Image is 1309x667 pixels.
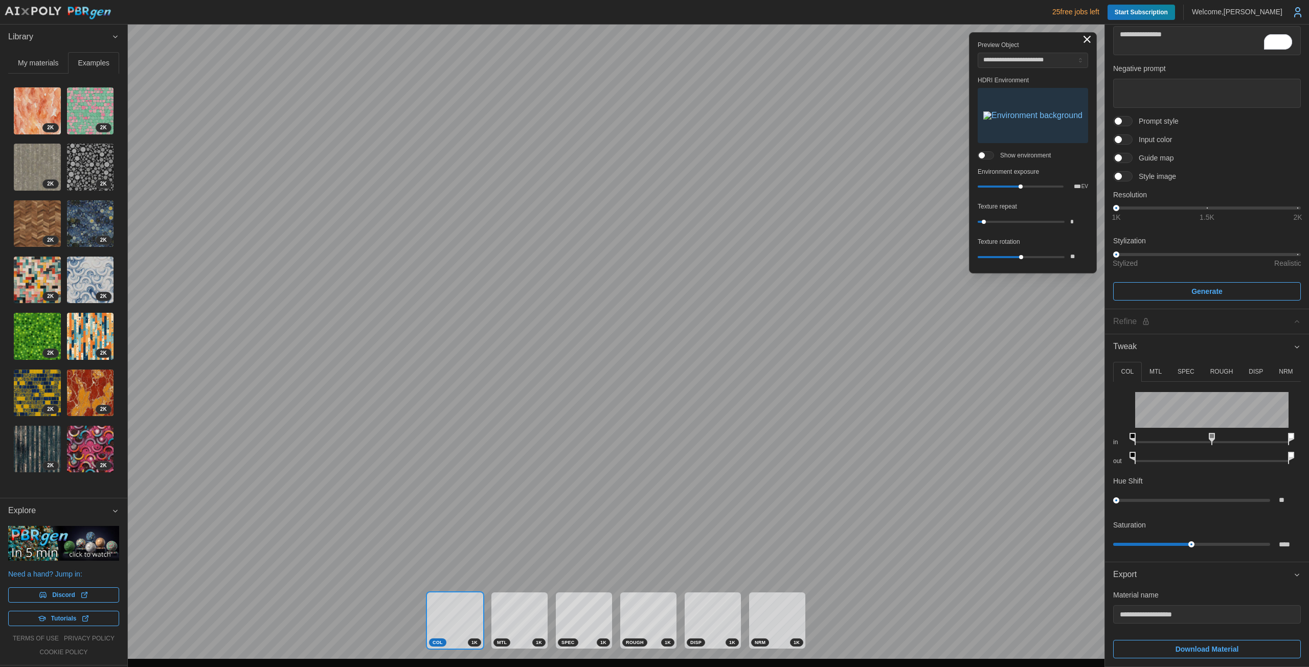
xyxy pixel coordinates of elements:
span: Style image [1133,171,1176,181]
a: terms of use [13,634,59,643]
img: A4Ip82XD3EJnSCKI0NXd [67,87,114,134]
img: AIxPoly PBRgen [4,6,111,20]
img: PtnkfkJ0rlOgzqPVzBbq [67,370,114,417]
img: Environment background [983,111,1082,120]
button: Generate [1113,282,1301,301]
span: Input color [1133,134,1172,145]
p: Resolution [1113,190,1301,200]
span: Show environment [994,151,1051,159]
span: 2 K [47,236,54,244]
span: 2 K [47,349,54,357]
span: MTL [497,639,507,646]
span: 2 K [47,292,54,301]
img: Hz2WzdisDSdMN9J5i1Bs [67,200,114,247]
p: out [1113,457,1127,466]
span: NRM [755,639,765,646]
a: PtnkfkJ0rlOgzqPVzBbq2K [66,369,115,417]
span: ROUGH [626,639,644,646]
a: Start Subscription [1108,5,1175,20]
span: 2 K [100,462,107,470]
a: rHikvvBoB3BgiCY53ZRV2K [66,143,115,191]
p: ROUGH [1210,367,1233,376]
p: in [1113,438,1127,447]
span: DISP [690,639,702,646]
a: Tutorials [8,611,119,626]
img: PBRgen explained in 5 minutes [8,526,119,561]
p: COL [1121,367,1134,376]
span: Generate [1191,283,1223,300]
p: 25 free jobs left [1052,7,1099,17]
button: Toggle viewport controls [1080,32,1094,47]
span: Guide map [1133,153,1173,163]
div: Export [1105,587,1309,666]
img: HoR2omZZLXJGORTLu1Xa [14,257,61,304]
a: VHlsLYLO2dYIXbUDQv9T2K [13,425,61,473]
span: Download Material [1176,640,1239,658]
div: Tweak [1105,359,1309,562]
p: EV [1081,184,1088,189]
p: Preview Object [978,41,1088,50]
a: Hz2WzdisDSdMN9J5i1Bs2K [66,200,115,248]
a: privacy policy [64,634,115,643]
img: E0WDekRgOSM6MXRuYTC4 [67,313,114,360]
img: JRFGPhhRt5Yj1BDkBmTq [14,313,61,360]
span: 2 K [47,124,54,132]
p: My materials [18,58,58,68]
a: A4Ip82XD3EJnSCKI0NXd2K [66,87,115,135]
img: SqvTK9WxGY1p835nerRz [14,370,61,417]
img: BaNnYycJ0fHhekiD6q2s [67,257,114,304]
span: 2 K [47,180,54,188]
a: xFUu4JYEYTMgrsbqNkuZ2K [13,143,61,191]
img: xFUu4JYEYTMgrsbqNkuZ [14,144,61,191]
div: Refine [1113,315,1293,328]
button: Tweak [1105,334,1309,359]
span: 1 K [600,639,606,646]
span: 1 K [471,639,478,646]
p: NRM [1279,367,1293,376]
p: MTL [1149,367,1162,376]
p: Negative prompt [1113,63,1301,74]
span: COL [433,639,443,646]
img: VHlsLYLO2dYIXbUDQv9T [14,426,61,473]
span: Prompt style [1133,116,1179,126]
a: JRFGPhhRt5Yj1BDkBmTq2K [13,312,61,360]
p: Stylization [1113,236,1301,246]
p: Material name [1113,590,1301,600]
img: x8yfbN4GTchSu5dOOcil [14,87,61,134]
img: xGfjer9ro03ZFYxz6oRE [14,200,61,247]
p: SPEC [1178,367,1194,376]
span: 1 K [729,639,735,646]
a: E0WDekRgOSM6MXRuYTC42K [66,312,115,360]
span: 2 K [100,405,107,413]
p: DISP [1249,367,1263,376]
p: Need a hand? Jump in: [8,569,119,579]
span: Explore [8,498,111,523]
button: Export [1105,562,1309,587]
a: BaNnYycJ0fHhekiD6q2s2K [66,256,115,304]
span: 2 K [47,405,54,413]
span: Examples [78,59,109,66]
button: Download Material [1113,640,1301,658]
p: Texture repeat [978,202,1088,211]
p: Texture rotation [978,238,1088,246]
a: HoR2omZZLXJGORTLu1Xa2K [13,256,61,304]
span: 2 K [47,462,54,470]
img: rHikvvBoB3BgiCY53ZRV [67,144,114,191]
span: 2 K [100,124,107,132]
a: SqvTK9WxGY1p835nerRz2K [13,369,61,417]
p: Saturation [1113,520,1146,530]
a: cookie policy [39,648,87,657]
span: Tutorials [51,611,77,626]
span: 1 K [794,639,800,646]
p: Welcome, [PERSON_NAME] [1192,7,1282,17]
span: Export [1113,562,1293,587]
a: x8yfbN4GTchSu5dOOcil2K [13,87,61,135]
button: Environment background [978,88,1088,143]
p: Hue Shift [1113,476,1143,486]
p: Environment exposure [978,168,1088,176]
a: xGfjer9ro03ZFYxz6oRE2K [13,200,61,248]
span: 1 K [536,639,542,646]
img: CHIX8LGRgTTB8f7hNWti [67,426,114,473]
textarea: To enrich screen reader interactions, please activate Accessibility in Grammarly extension settings [1113,26,1301,55]
span: 1 K [665,639,671,646]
